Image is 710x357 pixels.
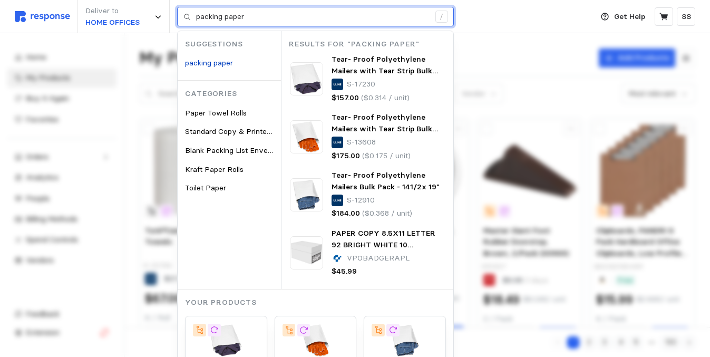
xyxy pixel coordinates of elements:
p: $157.00 [332,92,359,104]
p: Results for "packing paper" [289,38,453,50]
img: S-13608 [283,324,349,357]
p: Suggestions [185,38,281,50]
p: VPOBADGERAPL [347,253,410,264]
span: Paper Towel Rolls [185,108,247,118]
p: $45.99 [332,266,357,277]
span: Tear- Proof Polyethylene Mailers with Tear Strip Bulk Pack - 14 x 17" [332,54,438,86]
span: Tear- Proof Polyethylene Mailers with Tear Strip Bulk Pack - 9 x 12" [332,112,438,144]
span: Kraft Paper Rolls [185,165,244,174]
p: Get Help [614,11,645,23]
img: S-17230 [290,62,323,95]
p: ($0.368 / unit) [362,208,412,219]
input: Search for a product name or SKU [196,7,430,26]
p: ($0.175 / unit) [362,150,411,162]
p: SS [682,11,691,23]
p: Your Products [185,297,453,308]
img: S-12910 [290,178,323,211]
img: svg%3e [15,11,70,22]
img: S-17230 [193,324,259,357]
span: Tear- Proof Polyethylene Mailers Bulk Pack - 141/2x 19" [332,170,440,191]
p: $184.00 [332,208,360,219]
div: / [435,11,448,23]
p: Categories [185,88,281,100]
p: $175.00 [332,150,360,162]
p: Deliver to [85,5,140,17]
span: Toilet Paper [185,183,226,192]
img: BUBRICKS__SPRichards_VPOBADGERAPL_20241016132254.jpg [290,236,323,269]
button: Get Help [595,7,651,27]
span: Blank Packing List Envelopes [185,146,286,155]
p: S-13608 [347,137,376,148]
button: SS [677,7,695,26]
mark: packing paper [185,58,233,67]
img: S-12910 [372,324,438,357]
span: PAPER COPY 8.5X11 LETTER 92 BRIGHT WHITE 10 [PERSON_NAME]/CARTON - SOLD BY CARTON [332,228,435,272]
p: S-17230 [347,79,375,90]
img: S-13608 [290,120,323,153]
p: S-12910 [347,195,375,206]
p: HOME OFFICES [85,17,140,28]
span: Standard Copy & Printer Paper [185,127,292,136]
p: ($0.314 / unit) [361,92,410,104]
